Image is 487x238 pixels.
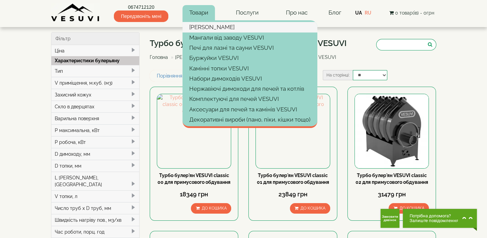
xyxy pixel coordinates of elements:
div: Захисний кожух [51,89,140,101]
div: P робоча, кВт [51,136,140,148]
a: Турбо булер'ян VESUVI classic 00 для примусового обдування [157,173,230,185]
div: Характеристики булерьяну [51,56,140,65]
span: Потрібна допомога? [410,214,459,218]
div: 31479 грн [355,190,429,199]
a: Головна [150,55,168,60]
div: Фільтр [51,33,140,45]
img: Турбо булер'ян VESUVI classic 00 для примусового обдування [157,94,231,168]
span: До кошика [399,206,424,211]
div: Час роботи, порц. год [51,226,140,238]
a: Набори димоходів VESUVI [182,73,317,84]
a: 0674712120 [114,4,168,10]
div: Швидкість нагріву пов., м3/хв [51,214,140,226]
img: Завод VESUVI [51,3,100,22]
a: [PERSON_NAME] [175,55,214,60]
div: Ціна [51,45,140,57]
a: Аксесуари для печей та камінів VESUVI [182,104,317,114]
a: Нержавіючі димоходи для печей та котлів [182,84,317,94]
div: D топки, мм [51,160,140,172]
div: V топки, л [51,190,140,202]
span: Залиште повідомлення [410,218,459,223]
a: [PERSON_NAME] [182,22,317,32]
a: RU [365,10,371,16]
h1: Турбо булер'яни під примусову конвекцію VESUVI [150,39,347,48]
div: Тип [51,65,140,77]
span: До кошика [201,206,226,211]
div: L [PERSON_NAME], [GEOGRAPHIC_DATA] [51,172,140,190]
div: P максимальна, кВт [51,124,140,136]
a: Комплектуючі для печей VESUVI [182,94,317,104]
div: V приміщення, м.куб. (м3) [51,77,140,89]
div: Варильна поверхня [51,112,140,124]
button: 0 товар(ів) - 0грн [387,9,436,17]
span: 0 товар(ів) - 0грн [395,10,434,16]
a: Мангали від заводу VESUVI [182,33,317,43]
label: На сторінці: [323,70,353,80]
a: Послуги [229,5,265,21]
a: Товари [182,5,215,21]
div: D димоходу, мм [51,148,140,160]
a: Буржуйки VESUVI [182,53,317,63]
div: 18349 грн [157,190,231,199]
span: Замовити дзвінок [382,215,398,222]
a: Порівняння товарів (0) [150,70,214,82]
div: Число труб x D труб, мм [51,202,140,214]
a: Турбо булер'ян VESUVI classic 01 для примусового обдування [257,173,329,185]
span: До кошика [300,206,325,211]
a: UA [355,10,362,16]
img: Турбо булер'ян VESUVI classic 02 для примусового обдування [355,94,429,168]
button: До кошика [290,203,330,214]
span: Передзвоніть мені [114,10,168,22]
a: Про нас [279,5,314,21]
a: Декоративні вироби (пано, піки, кішки тощо) [182,114,317,125]
div: Скло в дверцятах [51,101,140,112]
div: 23849 грн [255,190,330,199]
button: Chat button [403,209,477,228]
a: Печі для лазні та сауни VESUVI [182,43,317,53]
a: Камінні топки VESUVI [182,63,317,73]
button: До кошика [389,203,429,214]
button: Get Call button [381,209,399,228]
button: До кошика [191,203,231,214]
a: Турбо булер'ян VESUVI classic 02 для примусового обдування [356,173,428,185]
img: Турбо булер'ян VESUVI classic 01 для примусового обдування [256,94,330,168]
a: Блог [328,9,341,16]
